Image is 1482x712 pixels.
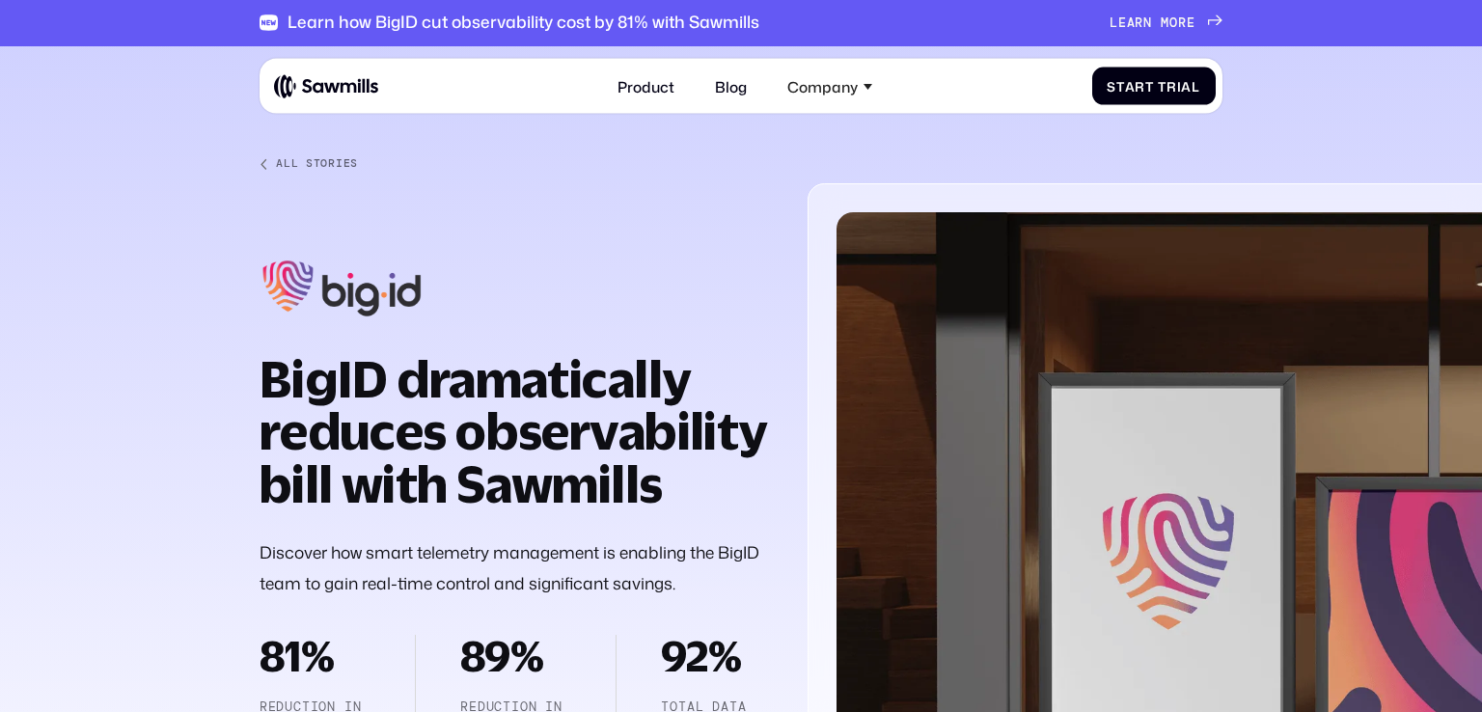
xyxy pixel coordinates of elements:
[1116,78,1125,94] span: t
[1125,78,1136,94] span: a
[1192,78,1200,94] span: l
[787,77,858,95] div: Company
[1127,15,1136,31] span: a
[1143,15,1152,31] span: n
[703,67,757,106] a: Blog
[1158,78,1166,94] span: T
[1177,78,1182,94] span: i
[260,157,773,171] a: All Stories
[260,635,370,676] h2: 81%
[1135,15,1143,31] span: r
[1161,15,1169,31] span: m
[1178,15,1187,31] span: r
[460,635,571,676] h2: 89%
[288,13,759,33] div: Learn how BigID cut observability cost by 81% with Sawmills
[1110,15,1118,31] span: L
[606,67,685,106] a: Product
[1169,15,1178,31] span: o
[1181,78,1192,94] span: a
[1166,78,1177,94] span: r
[276,157,358,171] div: All Stories
[661,635,772,676] h2: 92%
[1107,78,1116,94] span: S
[1187,15,1195,31] span: e
[1110,15,1222,31] a: Learnmore
[260,537,773,597] p: Discover how smart telemetry management is enabling the BigID team to gain real-time control and ...
[1092,68,1216,105] a: StartTrial
[260,349,768,512] strong: BigID dramatically reduces observability bill with Sawmills
[1145,78,1154,94] span: t
[1135,78,1145,94] span: r
[777,67,884,106] div: Company
[1118,15,1127,31] span: e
